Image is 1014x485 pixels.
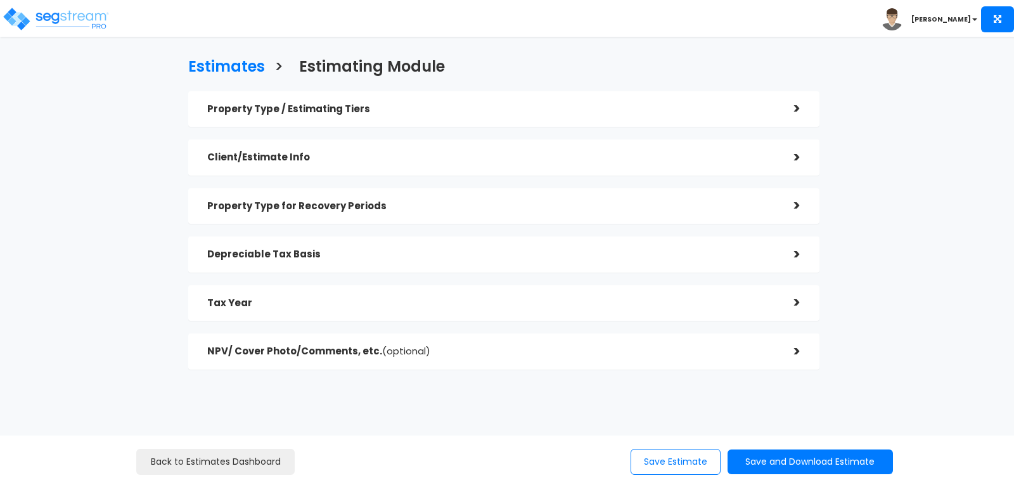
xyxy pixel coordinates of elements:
[2,6,110,32] img: logo_pro_r.png
[775,342,800,361] div: >
[290,46,445,84] a: Estimating Module
[207,249,775,260] h5: Depreciable Tax Basis
[207,104,775,115] h5: Property Type / Estimating Tiers
[274,58,283,78] h3: >
[382,344,430,358] span: (optional)
[728,449,893,474] button: Save and Download Estimate
[207,346,775,357] h5: NPV/ Cover Photo/Comments, etc.
[136,449,295,475] a: Back to Estimates Dashboard
[207,201,775,212] h5: Property Type for Recovery Periods
[775,293,800,313] div: >
[188,58,265,78] h3: Estimates
[299,58,445,78] h3: Estimating Module
[631,449,721,475] button: Save Estimate
[207,298,775,309] h5: Tax Year
[775,245,800,264] div: >
[911,15,971,24] b: [PERSON_NAME]
[775,148,800,167] div: >
[775,196,800,216] div: >
[207,152,775,163] h5: Client/Estimate Info
[775,99,800,119] div: >
[179,46,265,84] a: Estimates
[881,8,903,30] img: avatar.png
